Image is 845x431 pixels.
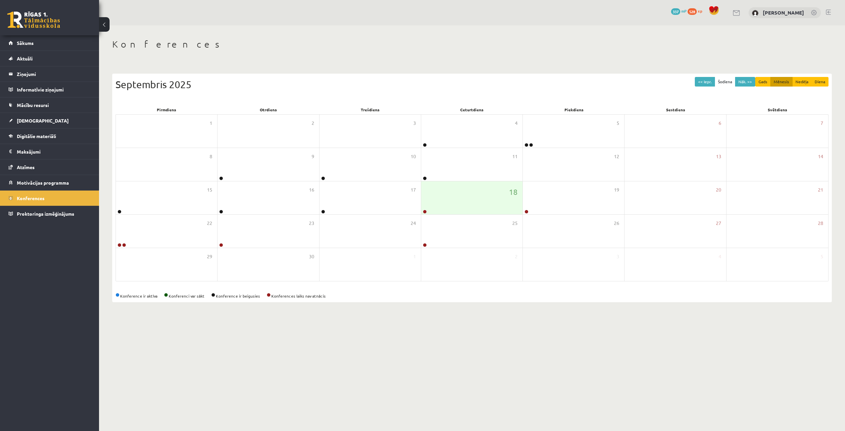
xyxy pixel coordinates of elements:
[112,39,832,50] h1: Konferences
[17,82,91,97] legend: Informatīvie ziņojumi
[698,8,702,14] span: xp
[716,186,721,194] span: 20
[617,120,619,127] span: 5
[523,105,625,114] div: Piekdiena
[719,253,721,260] span: 4
[752,10,759,17] img: Alekss Kozlovskis
[413,253,416,260] span: 1
[614,186,619,194] span: 19
[9,82,91,97] a: Informatīvie ziņojumi
[9,160,91,175] a: Atzīmes
[312,153,314,160] span: 9
[309,220,314,227] span: 23
[309,186,314,194] span: 16
[17,40,34,46] span: Sākums
[688,8,697,15] span: 528
[818,220,823,227] span: 28
[818,186,823,194] span: 21
[671,8,680,15] span: 337
[821,253,823,260] span: 5
[17,144,91,159] legend: Maksājumi
[116,105,218,114] div: Pirmdiena
[17,164,35,170] span: Atzīmes
[716,220,721,227] span: 27
[617,253,619,260] span: 3
[210,120,212,127] span: 1
[9,191,91,206] a: Konferences
[411,186,416,194] span: 17
[716,153,721,160] span: 13
[207,186,212,194] span: 15
[719,120,721,127] span: 6
[614,153,619,160] span: 12
[625,105,727,114] div: Sestdiena
[207,220,212,227] span: 22
[811,77,828,87] button: Diena
[727,105,828,114] div: Svētdiena
[9,66,91,82] a: Ziņojumi
[116,77,828,92] div: Septembris 2025
[411,153,416,160] span: 10
[9,113,91,128] a: [DEMOGRAPHIC_DATA]
[17,195,45,201] span: Konferences
[312,120,314,127] span: 2
[17,118,69,124] span: [DEMOGRAPHIC_DATA]
[512,153,518,160] span: 11
[821,120,823,127] span: 7
[671,8,687,14] a: 337 mP
[512,220,518,227] span: 25
[715,77,735,87] button: Šodiena
[116,293,828,299] div: Konference ir aktīva Konferenci var sākt Konference ir beigusies Konferences laiks nav atnācis
[509,186,518,198] span: 18
[17,133,56,139] span: Digitālie materiāli
[17,102,49,108] span: Mācību resursi
[207,253,212,260] span: 29
[17,211,74,217] span: Proktoringa izmēģinājums
[9,206,91,221] a: Proktoringa izmēģinājums
[818,153,823,160] span: 14
[792,77,812,87] button: Nedēļa
[411,220,416,227] span: 24
[735,77,755,87] button: Nāk. >>
[763,9,804,16] a: [PERSON_NAME]
[515,253,518,260] span: 2
[309,253,314,260] span: 30
[7,12,60,28] a: Rīgas 1. Tālmācības vidusskola
[9,35,91,51] a: Sākums
[681,8,687,14] span: mP
[695,77,715,87] button: << Iepr.
[755,77,771,87] button: Gads
[9,97,91,113] a: Mācību resursi
[413,120,416,127] span: 3
[614,220,619,227] span: 26
[210,153,212,160] span: 8
[770,77,793,87] button: Mēnesis
[218,105,320,114] div: Otrdiena
[17,55,33,61] span: Aktuāli
[319,105,421,114] div: Trešdiena
[17,66,91,82] legend: Ziņojumi
[9,144,91,159] a: Maksājumi
[421,105,523,114] div: Ceturtdiena
[9,128,91,144] a: Digitālie materiāli
[688,8,705,14] a: 528 xp
[9,175,91,190] a: Motivācijas programma
[515,120,518,127] span: 4
[17,180,69,186] span: Motivācijas programma
[9,51,91,66] a: Aktuāli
